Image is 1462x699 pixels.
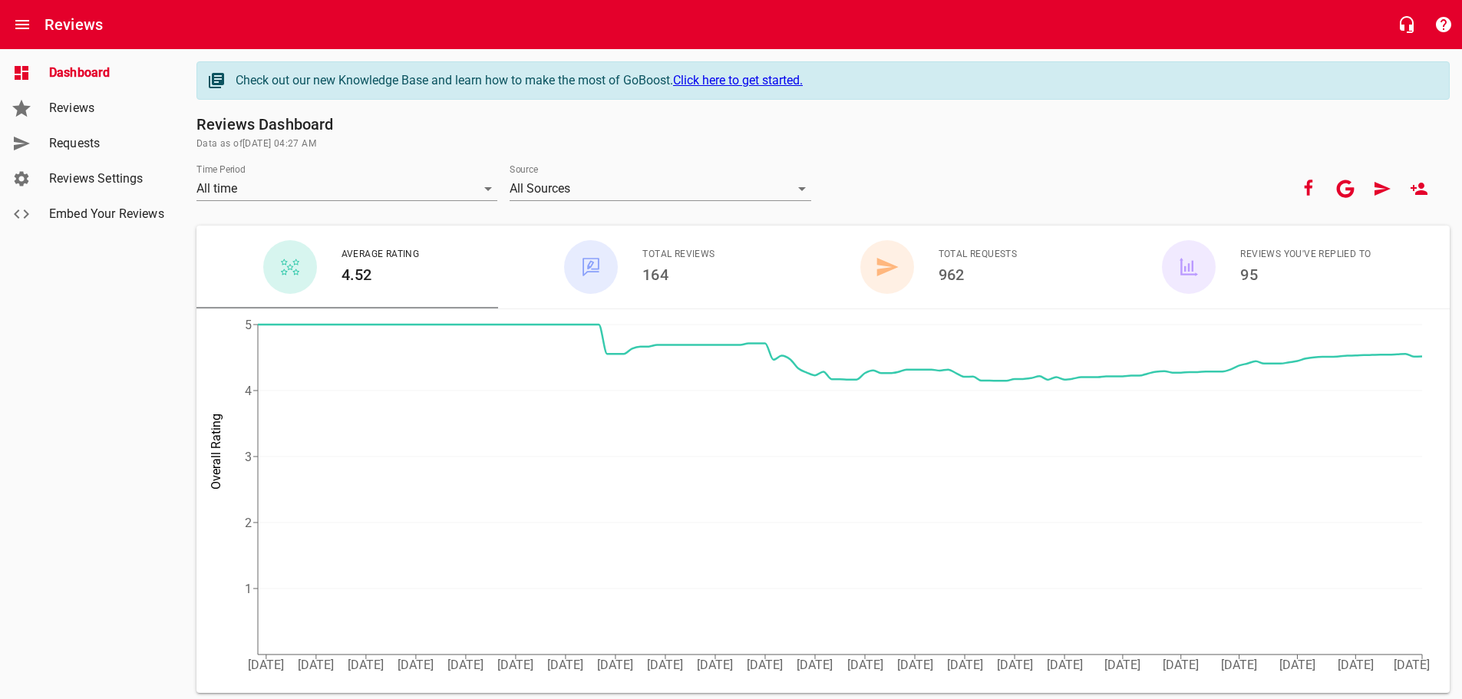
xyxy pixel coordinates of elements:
[642,247,714,262] span: Total Reviews
[196,137,1450,152] span: Data as of [DATE] 04:27 AM
[245,384,252,398] tspan: 4
[1240,262,1371,287] h6: 95
[49,99,166,117] span: Reviews
[1240,247,1371,262] span: Reviews You've Replied To
[196,165,246,174] label: Time Period
[245,450,252,464] tspan: 3
[1425,6,1462,43] button: Support Portal
[797,658,833,672] tspan: [DATE]
[1394,658,1430,672] tspan: [DATE]
[1364,170,1401,207] a: Request Review
[1163,658,1199,672] tspan: [DATE]
[1290,170,1327,207] button: Your Facebook account is connected
[939,247,1018,262] span: Total Requests
[49,64,166,82] span: Dashboard
[248,658,284,672] tspan: [DATE]
[1047,658,1083,672] tspan: [DATE]
[510,165,538,174] label: Source
[1279,658,1315,672] tspan: [DATE]
[348,658,384,672] tspan: [DATE]
[49,134,166,153] span: Requests
[342,262,420,287] h6: 4.52
[939,262,1018,287] h6: 962
[547,658,583,672] tspan: [DATE]
[1401,170,1437,207] a: New User
[49,205,166,223] span: Embed Your Reviews
[49,170,166,188] span: Reviews Settings
[196,176,497,201] div: All time
[997,658,1033,672] tspan: [DATE]
[747,658,783,672] tspan: [DATE]
[673,73,803,87] a: Click here to get started.
[209,414,223,490] tspan: Overall Rating
[298,658,334,672] tspan: [DATE]
[4,6,41,43] button: Open drawer
[236,71,1434,90] div: Check out our new Knowledge Base and learn how to make the most of GoBoost.
[497,658,533,672] tspan: [DATE]
[45,12,103,37] h6: Reviews
[342,247,420,262] span: Average Rating
[1338,658,1374,672] tspan: [DATE]
[647,658,683,672] tspan: [DATE]
[196,112,1450,137] h6: Reviews Dashboard
[847,658,883,672] tspan: [DATE]
[1221,658,1257,672] tspan: [DATE]
[897,658,933,672] tspan: [DATE]
[697,658,733,672] tspan: [DATE]
[642,262,714,287] h6: 164
[597,658,633,672] tspan: [DATE]
[245,582,252,596] tspan: 1
[398,658,434,672] tspan: [DATE]
[447,658,483,672] tspan: [DATE]
[947,658,983,672] tspan: [DATE]
[245,318,252,332] tspan: 5
[245,516,252,530] tspan: 2
[510,176,810,201] div: All Sources
[1104,658,1140,672] tspan: [DATE]
[1388,6,1425,43] button: Live Chat
[1327,170,1364,207] button: Your google account is connected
